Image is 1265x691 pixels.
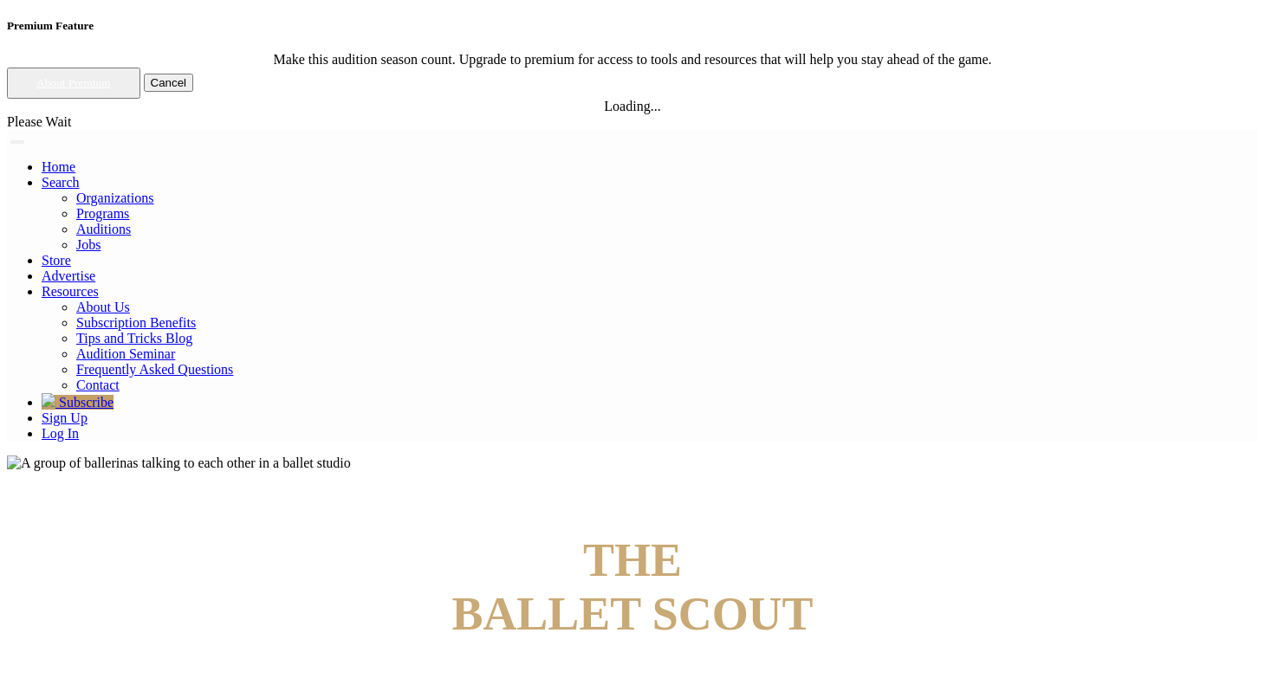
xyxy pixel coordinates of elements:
[42,410,88,425] a: Sign Up
[59,395,114,410] span: Subscribe
[76,300,130,314] a: About Us
[76,362,233,377] a: Frequently Asked Questions
[7,19,1258,33] h5: Premium Feature
[144,74,194,92] button: Cancel
[42,426,79,441] a: Log In
[42,253,71,268] a: Store
[42,268,95,283] a: Advertise
[76,378,120,392] a: Contact
[76,315,196,330] a: Subscription Benefits
[76,331,192,345] a: Tips and Tricks Blog
[76,346,175,361] a: Audition Seminar
[10,140,24,144] button: Toggle navigation
[7,52,1258,68] div: Make this audition season count. Upgrade to premium for access to tools and resources that will h...
[604,99,660,113] span: Loading...
[42,300,1258,393] ul: Resources
[76,237,101,252] a: Jobs
[7,455,351,471] img: A group of ballerinas talking to each other in a ballet studio
[36,76,111,89] a: About Premium
[7,114,1258,130] div: Please Wait
[7,533,1258,641] h4: BALLET SCOUT
[76,206,129,221] a: Programs
[42,393,55,407] img: gem.svg
[42,191,1258,253] ul: Resources
[42,175,80,190] a: Search
[42,395,114,410] a: Subscribe
[42,159,75,174] a: Home
[42,284,99,299] a: Resources
[76,191,153,205] a: Organizations
[76,222,131,236] a: Auditions
[583,534,682,586] span: THE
